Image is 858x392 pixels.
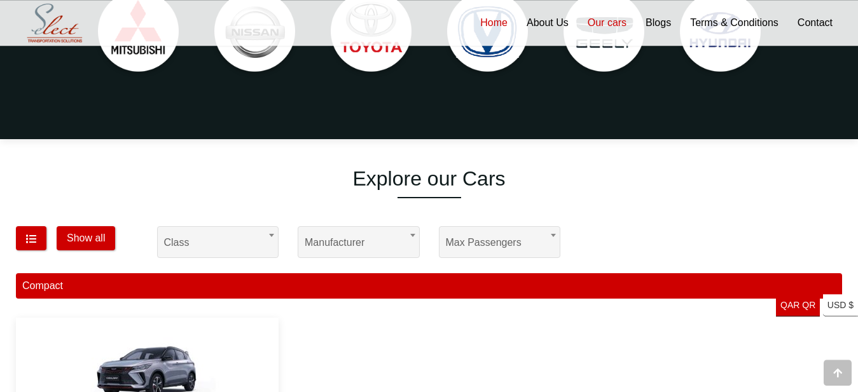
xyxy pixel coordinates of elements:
div: Compact [16,273,842,299]
span: Manufacturer [298,226,420,258]
span: Class [164,227,272,259]
button: Show all [57,226,115,250]
h1: Explore our Cars [16,166,842,191]
span: Class [157,226,279,258]
span: Max passengers [439,226,561,258]
img: Select Rent a Car [19,1,90,45]
span: Max passengers [446,227,554,259]
a: QAR QR [776,294,820,316]
span: Manufacturer [305,227,413,259]
a: USD $ [823,294,858,316]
